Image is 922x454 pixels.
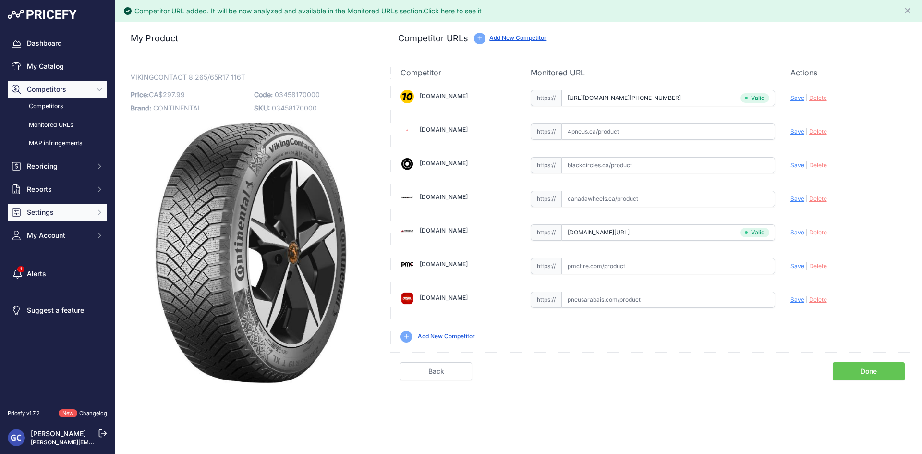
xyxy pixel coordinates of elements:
[531,67,775,78] p: Monitored URL
[59,409,77,417] span: New
[561,258,775,274] input: pmctire.com/product
[806,128,808,135] span: |
[420,92,468,99] a: [DOMAIN_NAME]
[420,294,468,301] a: [DOMAIN_NAME]
[420,193,468,200] a: [DOMAIN_NAME]
[806,296,808,303] span: |
[790,94,804,101] span: Save
[531,123,561,140] span: https://
[790,67,905,78] p: Actions
[31,439,226,446] a: [PERSON_NAME][EMAIL_ADDRESS][PERSON_NAME][DOMAIN_NAME]
[400,67,515,78] p: Competitor
[8,35,107,398] nav: Sidebar
[8,58,107,75] a: My Catalog
[27,161,90,171] span: Repricing
[561,123,775,140] input: 4pneus.ca/product
[131,90,149,98] span: Price:
[27,208,90,217] span: Settings
[8,302,107,319] a: Suggest a feature
[790,161,804,169] span: Save
[131,88,248,101] p: CA$
[809,94,827,101] span: Delete
[531,191,561,207] span: https://
[809,262,827,270] span: Delete
[806,161,808,169] span: |
[8,135,107,152] a: MAP infringements
[420,126,468,133] a: [DOMAIN_NAME]
[418,332,475,340] a: Add New Competitor
[27,85,90,94] span: Competitors
[131,104,151,112] span: Brand:
[790,128,804,135] span: Save
[489,34,546,41] a: Add New Competitor
[790,195,804,202] span: Save
[531,224,561,241] span: https://
[134,6,482,16] div: Competitor URL added. It will be now analyzed and available in the Monitored URLs section.
[131,71,245,83] span: VIKINGCONTACT 8 265/65R17 116T
[8,409,40,417] div: Pricefy v1.7.2
[8,158,107,175] button: Repricing
[531,258,561,274] span: https://
[8,265,107,282] a: Alerts
[8,10,77,19] img: Pricefy Logo
[8,98,107,115] a: Competitors
[79,410,107,417] a: Changelog
[8,227,107,244] button: My Account
[531,157,561,173] span: https://
[531,90,561,106] span: https://
[398,32,468,45] h3: Competitor URLs
[153,104,202,112] span: CONTINENTAL
[163,90,185,98] span: 297.99
[561,224,775,241] input: partsengine.ca/product
[809,128,827,135] span: Delete
[424,7,482,15] a: Click here to see it
[809,195,827,202] span: Delete
[8,117,107,134] a: Monitored URLs
[806,229,808,236] span: |
[8,204,107,221] button: Settings
[561,90,775,106] input: 1010tires.com/product
[809,296,827,303] span: Delete
[420,227,468,234] a: [DOMAIN_NAME]
[420,260,468,268] a: [DOMAIN_NAME]
[131,32,371,45] h3: My Product
[561,191,775,207] input: canadawheels.ca/product
[561,292,775,308] input: pneusarabais.com/product
[561,157,775,173] input: blackcircles.ca/product
[254,90,273,98] span: Code:
[531,292,561,308] span: https://
[8,81,107,98] button: Competitors
[400,362,472,380] a: Back
[903,4,914,15] button: Close
[833,362,905,380] a: Done
[806,195,808,202] span: |
[420,160,468,167] a: [DOMAIN_NAME]
[809,161,827,169] span: Delete
[790,262,804,270] span: Save
[806,94,808,101] span: |
[8,35,107,52] a: Dashboard
[806,262,808,270] span: |
[790,229,804,236] span: Save
[275,90,320,98] span: 03458170000
[254,104,270,112] span: SKU:
[272,104,317,112] span: 03458170000
[809,229,827,236] span: Delete
[31,429,86,438] a: [PERSON_NAME]
[8,181,107,198] button: Reports
[27,184,90,194] span: Reports
[27,231,90,240] span: My Account
[790,296,804,303] span: Save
